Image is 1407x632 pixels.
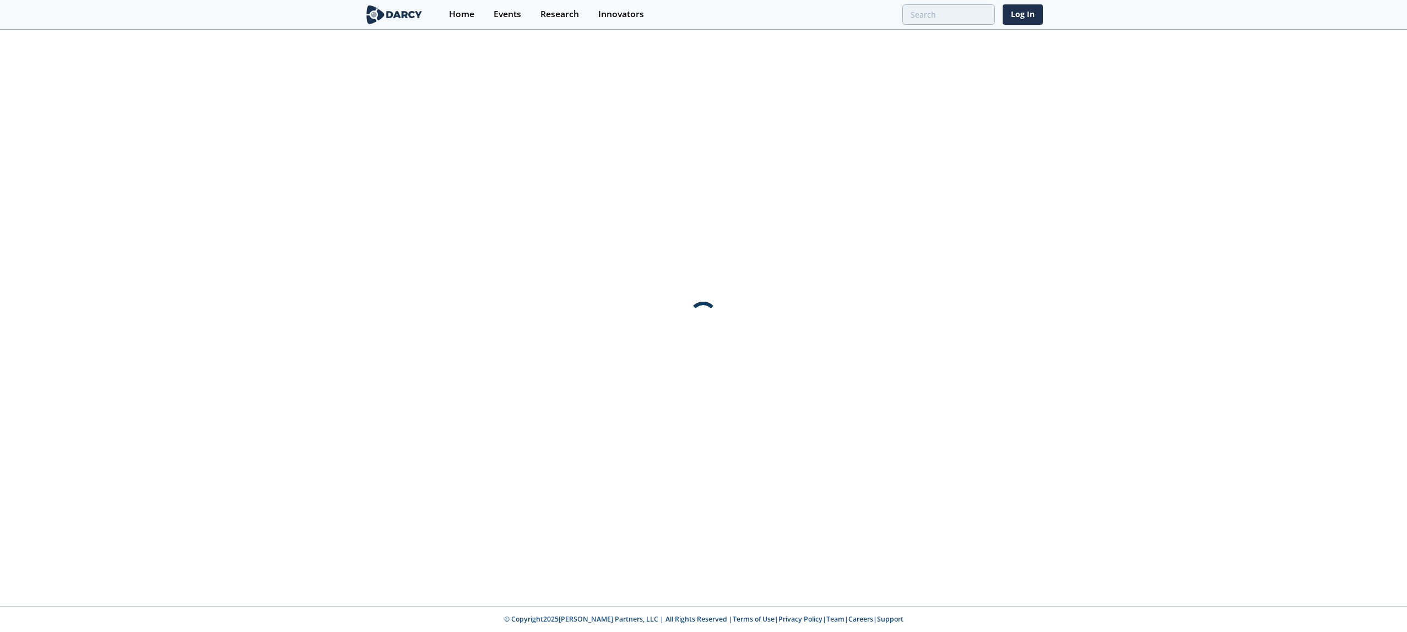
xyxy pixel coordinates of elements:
[877,614,903,624] a: Support
[778,614,822,624] a: Privacy Policy
[494,10,521,19] div: Events
[733,614,775,624] a: Terms of Use
[449,10,474,19] div: Home
[902,4,995,25] input: Advanced Search
[540,10,579,19] div: Research
[826,614,845,624] a: Team
[364,5,424,24] img: logo-wide.svg
[598,10,644,19] div: Innovators
[296,614,1111,624] p: © Copyright 2025 [PERSON_NAME] Partners, LLC | All Rights Reserved | | | | |
[1003,4,1043,25] a: Log In
[848,614,873,624] a: Careers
